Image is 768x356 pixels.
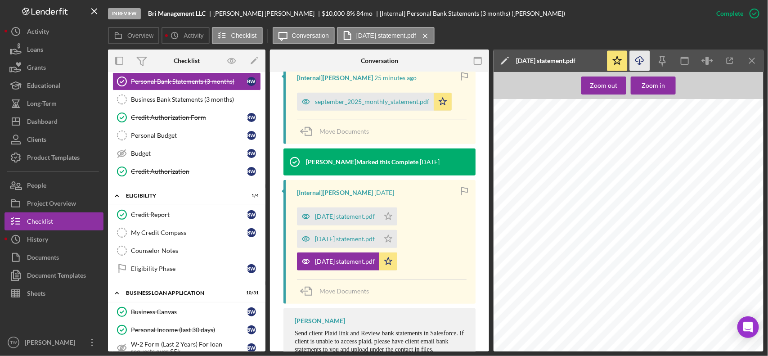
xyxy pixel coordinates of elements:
span: Business Checking [500,259,533,263]
div: People [27,176,46,197]
div: In Review [108,8,141,19]
div: Business Canvas [131,308,247,315]
div: B W [247,307,256,316]
b: Bri Management LLC [148,10,206,17]
span: $5.00 [708,272,717,276]
span: Move Documents [319,127,369,135]
span: Previous [558,249,573,254]
div: [DATE] statement.pdf [516,57,575,64]
div: [Internal] Personal Bank Statements (3 months) ([PERSON_NAME]) [380,10,566,17]
span: [DOMAIN_NAME] [654,227,689,231]
div: Project Overview [27,194,76,215]
span: $3,848.86 [701,262,717,267]
button: Project Overview [4,194,103,212]
span: [DATE] - [DATE] [677,129,706,134]
div: B W [247,149,256,158]
div: [Internal] [PERSON_NAME] [297,74,373,81]
span: visit [665,172,673,177]
span: It's an easy way to reduce the risk of [544,222,609,227]
span: 1407 TULIP DR APT D [524,166,580,171]
span: $0.00 [661,272,670,276]
div: september_2025_monthly_statement.pdf [315,98,429,105]
a: Checklist [4,212,103,230]
button: Complete [707,5,764,23]
a: People [4,176,103,194]
div: B W [247,167,256,176]
div: Long-Term [27,95,57,115]
a: Credit AuthorizationBW [112,162,261,180]
div: [DATE] statement.pdf [315,235,375,243]
span: $0.17 [752,282,761,286]
a: Clients [4,131,103,149]
label: [DATE] statement.pdf [356,32,416,39]
div: Personal Bank Statements (3 months) [131,78,247,85]
span: $0.08 [612,262,621,267]
span: To get started, [544,217,570,222]
div: [PERSON_NAME] [PERSON_NAME] [213,10,322,17]
span: Transaction Detail [513,304,543,309]
span: select "Statements" in digital banking.* [571,217,640,222]
span: $16,026.03 [555,282,573,286]
button: Long-Term [4,95,103,113]
span: $5.00 [564,272,573,276]
button: Dashboard [4,113,103,131]
span: Deposits/ [606,249,622,254]
a: Credit Authorization FormBW [112,108,261,126]
span: Toll-free in the U.S. [PHONE_NUMBER] [662,164,735,168]
span: Balance [703,252,717,257]
span: $0.08 [612,282,621,286]
div: B W [247,343,256,352]
span: Balance [559,252,573,257]
span: Navy Federal Online Banking. [666,194,723,198]
div: Checklist [27,212,53,233]
span: $0.00 [752,272,761,276]
span: Say "Yes" to Paperless Statements [544,208,619,213]
span: Insured by NCUA. *Message and data rates may [544,227,632,231]
span: Access No. 22120758 [674,138,714,142]
span: identity theft and cut down on paper clutter. [610,222,687,227]
button: Documents [4,248,103,266]
div: Open Intercom Messenger [737,316,759,338]
span: [DOMAIN_NAME][URL] [674,172,719,177]
span: $10,000 [322,9,345,17]
span: 3224931463 [500,272,520,276]
button: Product Templates [4,149,103,167]
a: Personal Bank Statements (3 months)BW [112,72,261,90]
span: Ending [705,249,717,254]
button: Move Documents [297,280,378,302]
div: Counselor Notes [131,247,260,254]
div: [PERSON_NAME] [22,333,81,354]
div: Checklist [174,57,200,64]
span: You can access up to 36 months of [610,213,673,217]
span: Business Checking - 7194901299 [500,298,570,302]
a: Business CanvasBW [112,303,261,321]
span: Page 1 of 4 [730,104,746,109]
div: Business Bank Statements (3 months) [131,96,260,103]
div: My Credit Compass [131,229,247,236]
button: Move Documents [297,120,378,143]
div: 1 / 4 [243,193,259,198]
text: TW [10,340,18,345]
a: Sheets [4,284,103,302]
span: 16,021.03 [743,311,761,316]
div: Credit Authorization Form [131,114,247,121]
div: B W [247,113,256,122]
span: Statement Period [678,125,710,130]
button: Educational [4,77,103,95]
span: Debits [659,252,670,257]
span: Totals [500,282,510,286]
button: History [4,230,103,248]
span: $0.17 [752,262,761,267]
label: Activity [184,32,203,39]
div: [Internal] [PERSON_NAME] [297,189,373,196]
div: Sheets [27,284,45,305]
div: Loans [27,41,43,61]
button: [DATE] statement.pdf [297,207,397,225]
a: Loans [4,41,103,59]
label: Overview [127,32,153,39]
